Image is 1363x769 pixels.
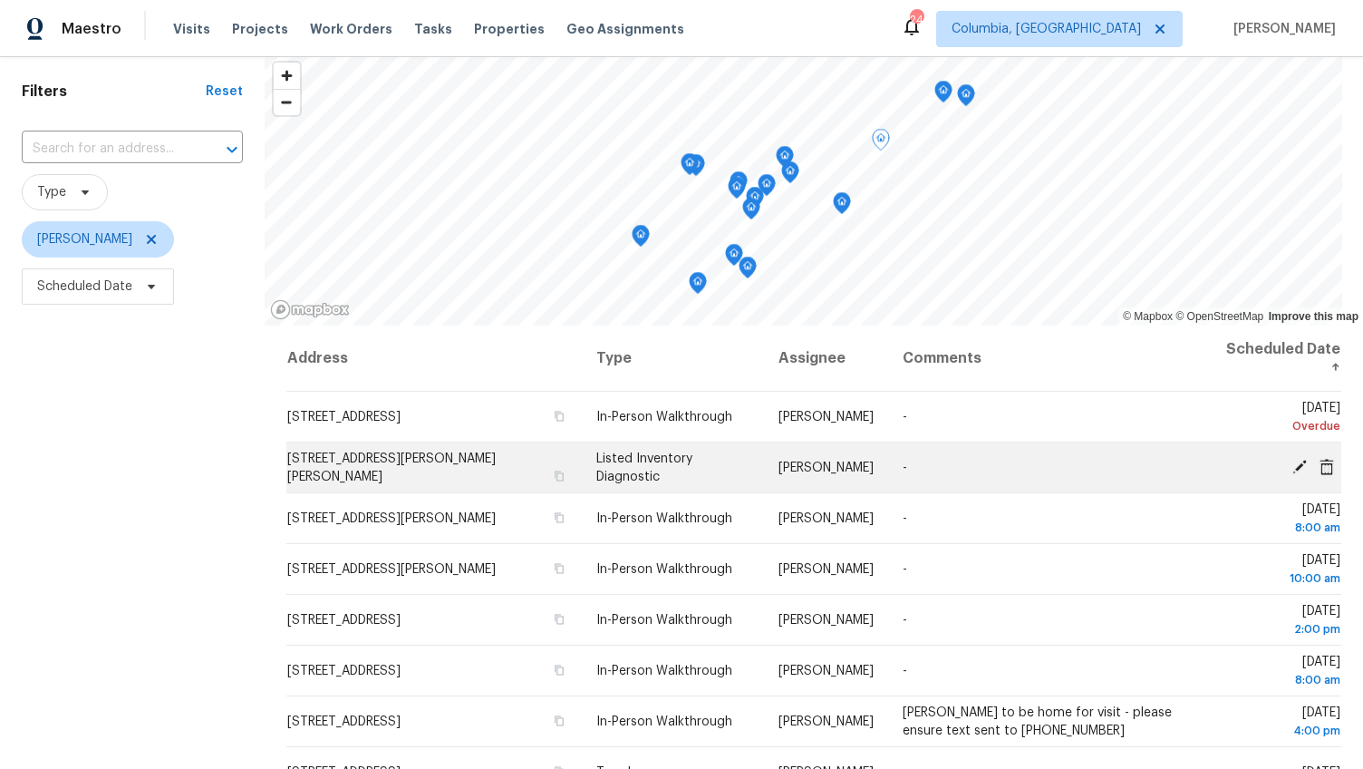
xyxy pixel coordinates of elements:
[872,129,890,157] div: Map marker
[22,135,192,163] input: Search for an address...
[1219,706,1340,740] span: [DATE]
[1204,326,1341,392] th: Scheduled Date ↑
[1219,519,1340,537] div: 8:00 am
[1219,722,1340,740] div: 4:00 pm
[1219,620,1340,638] div: 2:00 pm
[778,614,874,627] span: [PERSON_NAME]
[725,244,743,272] div: Map marker
[903,706,1172,737] span: [PERSON_NAME] to be home for visit - please ensure text sent to [PHONE_NUMBER]
[265,54,1342,326] canvas: Map
[632,225,650,253] div: Map marker
[232,20,288,38] span: Projects
[287,614,401,627] span: [STREET_ADDRESS]
[287,411,401,423] span: [STREET_ADDRESS]
[1226,20,1336,38] span: [PERSON_NAME]
[778,665,874,677] span: [PERSON_NAME]
[778,715,874,728] span: [PERSON_NAME]
[1219,503,1340,537] span: [DATE]
[62,20,121,38] span: Maestro
[566,20,684,38] span: Geo Assignments
[687,154,705,182] div: Map marker
[681,153,699,181] div: Map marker
[274,89,300,115] button: Zoom out
[596,715,732,728] span: In-Person Walkthrough
[596,665,732,677] span: In-Person Walkthrough
[742,198,760,226] div: Map marker
[287,715,401,728] span: [STREET_ADDRESS]
[551,408,567,424] button: Copy Address
[778,411,874,423] span: [PERSON_NAME]
[582,326,764,392] th: Type
[903,462,907,474] span: -
[728,177,746,205] div: Map marker
[596,512,732,525] span: In-Person Walkthrough
[910,11,923,29] div: 24
[551,468,567,484] button: Copy Address
[551,560,567,577] button: Copy Address
[22,83,206,101] h1: Filters
[37,277,132,296] span: Scheduled Date
[551,713,567,729] button: Copy Address
[551,611,567,628] button: Copy Address
[286,326,582,392] th: Address
[758,174,776,202] div: Map marker
[1269,310,1358,323] a: Improve this map
[287,453,496,483] span: [STREET_ADDRESS][PERSON_NAME][PERSON_NAME]
[1219,671,1340,689] div: 8:00 am
[274,90,300,115] span: Zoom out
[287,563,496,576] span: [STREET_ADDRESS][PERSON_NAME]
[903,411,907,423] span: -
[37,183,66,201] span: Type
[1219,656,1340,689] span: [DATE]
[934,81,952,109] div: Map marker
[551,510,567,526] button: Copy Address
[1219,554,1340,588] span: [DATE]
[596,411,732,423] span: In-Person Walkthrough
[903,614,907,627] span: -
[596,453,692,483] span: Listed Inventory Diagnostic
[952,20,1141,38] span: Columbia, [GEOGRAPHIC_DATA]
[1219,417,1340,435] div: Overdue
[689,272,707,300] div: Map marker
[310,20,392,38] span: Work Orders
[957,84,975,112] div: Map marker
[781,161,799,190] div: Map marker
[776,146,794,174] div: Map marker
[1175,310,1263,323] a: OpenStreetMap
[778,462,874,474] span: [PERSON_NAME]
[274,63,300,89] button: Zoom in
[730,171,748,200] div: Map marker
[1219,605,1340,638] span: [DATE]
[596,614,732,627] span: In-Person Walkthrough
[903,665,907,677] span: -
[888,326,1204,392] th: Comments
[173,20,210,38] span: Visits
[37,230,132,248] span: [PERSON_NAME]
[1123,310,1173,323] a: Mapbox
[1219,402,1340,435] span: [DATE]
[739,257,757,285] div: Map marker
[270,299,350,320] a: Mapbox homepage
[903,512,907,525] span: -
[778,563,874,576] span: [PERSON_NAME]
[551,662,567,678] button: Copy Address
[287,665,401,677] span: [STREET_ADDRESS]
[219,137,245,162] button: Open
[1286,458,1313,474] span: Edit
[833,192,851,220] div: Map marker
[414,23,452,35] span: Tasks
[474,20,545,38] span: Properties
[764,326,888,392] th: Assignee
[596,563,732,576] span: In-Person Walkthrough
[1219,569,1340,588] div: 10:00 am
[206,83,243,101] div: Reset
[778,512,874,525] span: [PERSON_NAME]
[903,563,907,576] span: -
[746,187,764,215] div: Map marker
[287,512,496,525] span: [STREET_ADDRESS][PERSON_NAME]
[1313,458,1340,474] span: Cancel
